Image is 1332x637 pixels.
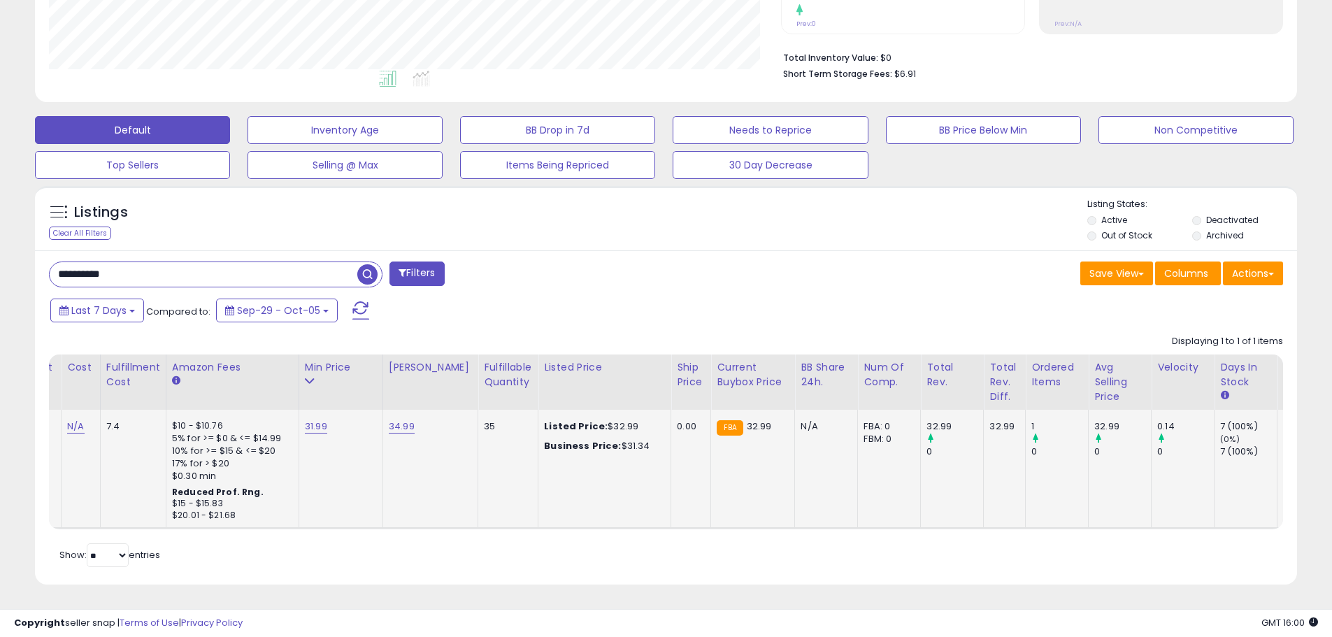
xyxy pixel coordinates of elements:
[926,445,983,458] div: 0
[989,420,1015,433] div: 32.99
[1206,214,1259,226] label: Deactivated
[172,470,288,482] div: $0.30 min
[216,299,338,322] button: Sep-29 - Oct-05
[389,262,444,286] button: Filters
[894,67,916,80] span: $6.91
[305,360,377,375] div: Min Price
[1031,445,1088,458] div: 0
[1094,360,1145,404] div: Avg Selling Price
[172,498,288,510] div: $15 - $15.83
[248,116,443,144] button: Inventory Age
[67,420,84,434] a: N/A
[172,432,288,445] div: 5% for >= $0 & <= $14.99
[1220,445,1277,458] div: 7 (100%)
[1080,262,1153,285] button: Save View
[50,299,144,322] button: Last 7 Days
[74,203,128,222] h5: Listings
[248,151,443,179] button: Selling @ Max
[783,52,878,64] b: Total Inventory Value:
[172,457,288,470] div: 17% for > $20
[1087,198,1297,211] p: Listing States:
[926,360,977,389] div: Total Rev.
[460,151,655,179] button: Items Being Repriced
[544,360,665,375] div: Listed Price
[106,360,160,389] div: Fulfillment Cost
[172,420,288,432] div: $10 - $10.76
[172,360,293,375] div: Amazon Fees
[389,420,415,434] a: 34.99
[35,151,230,179] button: Top Sellers
[747,420,772,433] span: 32.99
[801,420,847,433] div: N/A
[1101,214,1127,226] label: Active
[544,420,660,433] div: $32.99
[1098,116,1294,144] button: Non Competitive
[484,420,527,433] div: 35
[783,48,1273,65] li: $0
[106,420,155,433] div: 7.4
[1206,229,1244,241] label: Archived
[1220,420,1277,433] div: 7 (100%)
[1261,616,1318,629] span: 2025-10-13 16:00 GMT
[1155,262,1221,285] button: Columns
[544,440,660,452] div: $31.34
[717,420,743,436] small: FBA
[926,420,983,433] div: 32.99
[237,303,320,317] span: Sep-29 - Oct-05
[305,420,327,434] a: 31.99
[677,360,705,389] div: Ship Price
[389,360,472,375] div: [PERSON_NAME]
[886,116,1081,144] button: BB Price Below Min
[67,360,94,375] div: Cost
[71,303,127,317] span: Last 7 Days
[172,486,264,498] b: Reduced Prof. Rng.
[1220,360,1271,389] div: Days In Stock
[146,305,210,318] span: Compared to:
[1223,262,1283,285] button: Actions
[1220,389,1229,402] small: Days In Stock.
[864,433,910,445] div: FBM: 0
[172,375,180,387] small: Amazon Fees.
[673,151,868,179] button: 30 Day Decrease
[717,360,789,389] div: Current Buybox Price
[35,116,230,144] button: Default
[544,420,608,433] b: Listed Price:
[544,439,621,452] b: Business Price:
[120,616,179,629] a: Terms of Use
[864,360,915,389] div: Num of Comp.
[181,616,243,629] a: Privacy Policy
[1031,360,1082,389] div: Ordered Items
[172,445,288,457] div: 10% for >= $15 & <= $20
[59,548,160,561] span: Show: entries
[796,20,816,28] small: Prev: 0
[1157,420,1214,433] div: 0.14
[864,420,910,433] div: FBA: 0
[673,116,868,144] button: Needs to Reprice
[1094,445,1151,458] div: 0
[783,68,892,80] b: Short Term Storage Fees:
[801,360,852,389] div: BB Share 24h.
[989,360,1019,404] div: Total Rev. Diff.
[1054,20,1082,28] small: Prev: N/A
[14,616,65,629] strong: Copyright
[1220,434,1240,445] small: (0%)
[484,360,532,389] div: Fulfillable Quantity
[49,227,111,240] div: Clear All Filters
[172,510,288,522] div: $20.01 - $21.68
[677,420,700,433] div: 0.00
[1164,266,1208,280] span: Columns
[1031,420,1088,433] div: 1
[14,617,243,630] div: seller snap | |
[1172,335,1283,348] div: Displaying 1 to 1 of 1 items
[460,116,655,144] button: BB Drop in 7d
[1101,229,1152,241] label: Out of Stock
[1157,445,1214,458] div: 0
[1094,420,1151,433] div: 32.99
[1157,360,1208,375] div: Velocity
